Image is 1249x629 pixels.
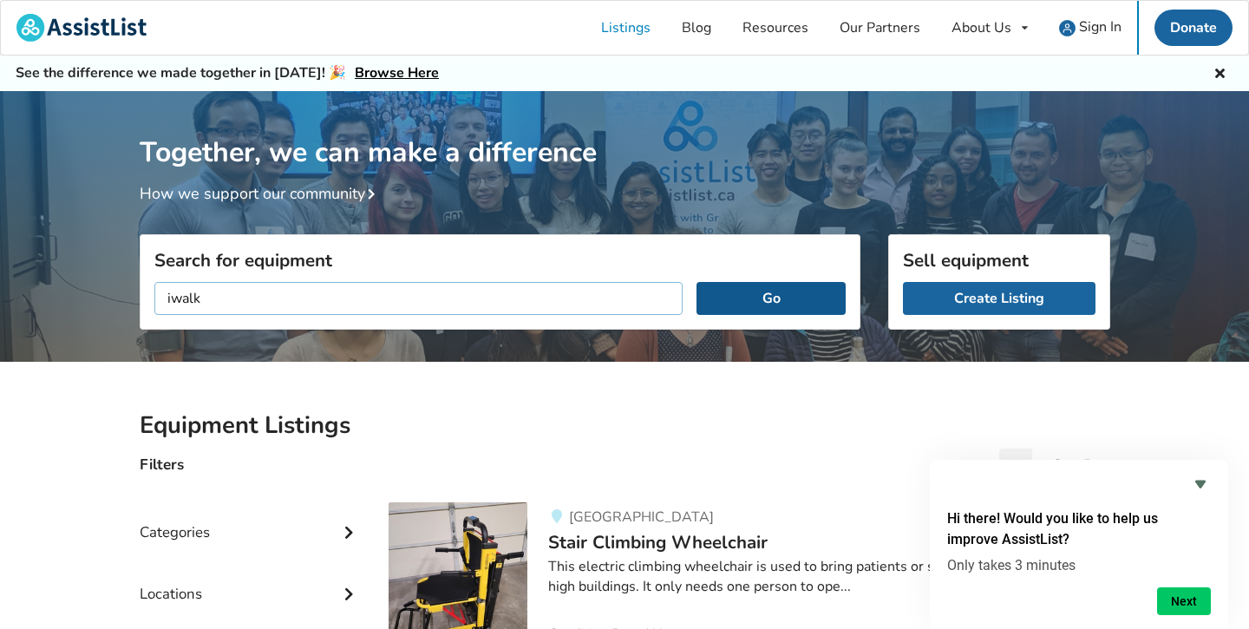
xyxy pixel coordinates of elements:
a: Blog [666,1,727,55]
span: [GEOGRAPHIC_DATA] [569,508,714,527]
div: Domain: [DOMAIN_NAME] [45,45,191,59]
img: website_grey.svg [28,45,42,59]
button: Go [696,282,845,315]
div: Keywords by Traffic [192,102,292,114]
button: Next question [1157,587,1211,615]
h2: Equipment Listings [140,410,1110,441]
a: Donate [1154,10,1233,46]
div: Sort By [1053,458,1100,472]
h4: Filters [140,455,184,475]
a: Listings [585,1,666,55]
img: logo_orange.svg [28,28,42,42]
span: Stair Climbing Wheelchair [548,530,768,554]
h2: Hi there! Would you like to help us improve AssistList? [947,508,1211,550]
div: This electric climbing wheelchair is used to bring patients or seniors up and down stairs in high... [548,557,1109,597]
h1: Together, we can make a difference [140,91,1110,170]
h3: Search for equipment [154,249,846,272]
a: user icon Sign In [1043,1,1137,55]
p: Only takes 3 minutes [947,557,1211,573]
div: v 4.0.25 [49,28,85,42]
div: About Us [951,21,1011,35]
input: I am looking for... [154,282,683,315]
div: Hi there! Would you like to help us improve AssistList? [947,474,1211,615]
a: Resources [727,1,824,55]
img: assistlist-logo [16,14,147,42]
h5: See the difference we made together in [DATE]! 🎉 [16,64,439,82]
button: Hide survey [1190,474,1211,495]
a: Create Listing [903,282,1095,315]
div: Domain Overview [66,102,155,114]
a: How we support our community [140,183,383,204]
span: Sign In [1079,17,1121,36]
div: Locations [140,550,362,612]
a: Browse Here [355,63,439,82]
a: Our Partners [824,1,936,55]
h3: Sell equipment [903,249,1095,272]
div: Categories [140,488,362,550]
img: user icon [1059,20,1076,36]
img: tab_domain_overview_orange.svg [47,101,61,115]
img: tab_keywords_by_traffic_grey.svg [173,101,186,115]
